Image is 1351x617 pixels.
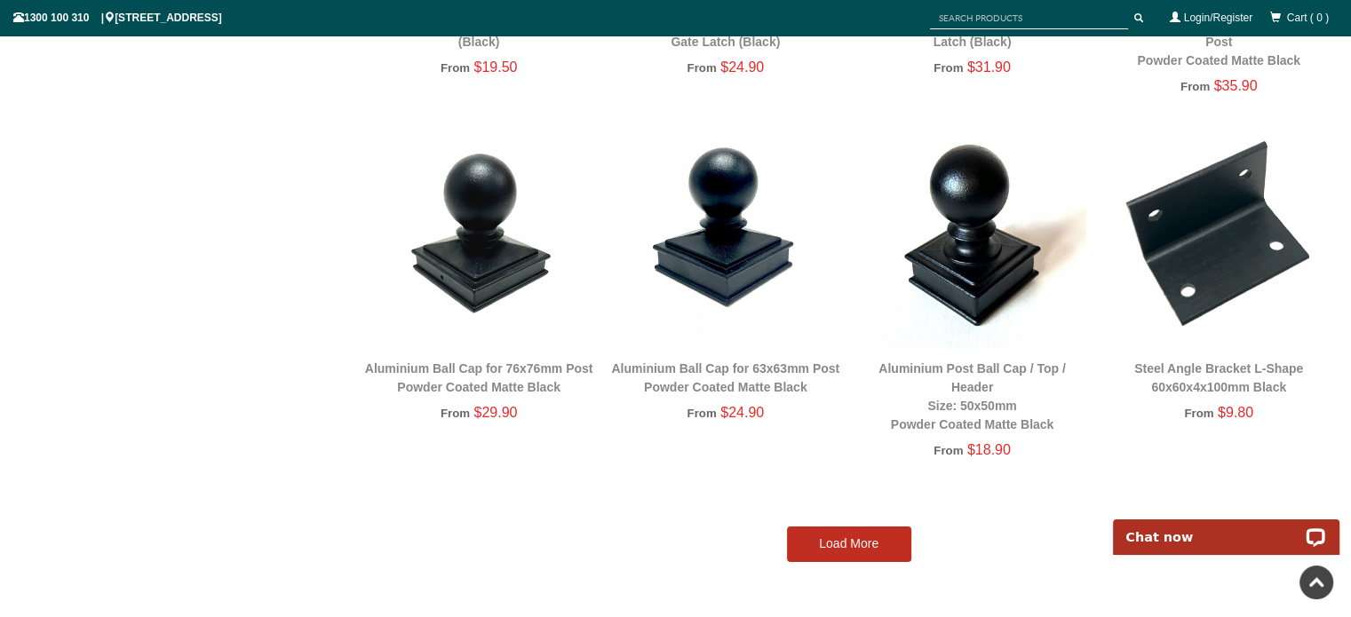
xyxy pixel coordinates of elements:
span: $31.90 [967,59,1011,75]
span: From [934,61,963,75]
a: Aluminium Ball Cap for 100x100mm PostPowder Coated Matte Black [1113,16,1324,67]
a: Aluminium Ball Cap for 76x76mm PostPowder Coated Matte Black [365,361,593,394]
span: From [1180,80,1210,93]
span: $9.80 [1218,405,1253,420]
span: From [1184,407,1213,420]
img: Aluminium Ball Cap for 63x63mm Post - Powder Coated Matte Black - Gate Warehouse [611,120,840,349]
input: SEARCH PRODUCTS [930,7,1128,29]
img: Aluminium Ball Cap for 76x76mm Post - Powder Coated Matte Black - Gate Warehouse [364,120,593,349]
iframe: LiveChat chat widget [1101,499,1351,555]
span: $19.50 [473,59,517,75]
span: From [441,61,470,75]
span: From [934,444,963,457]
a: Two-way Sliding Barrel Bolt Lockable Gate Latch (Black) [615,16,836,49]
span: $35.90 [1214,78,1258,93]
span: $24.90 [720,405,764,420]
span: $24.90 [720,59,764,75]
img: Steel Angle Bracket L-Shape 60x60x4x100mm Black - Gate Warehouse [1104,120,1333,349]
a: Heavy Duty Sliding Bolt Lockable Gate Latch (Black) [858,16,1087,49]
span: From [441,407,470,420]
img: Aluminium Post Ball Cap / Top / Header - Size: 50x50mm - Powder Coated Matte Black - Gate Warehouse [858,120,1087,349]
a: Load More [787,526,911,562]
span: From [687,407,717,420]
span: $18.90 [967,442,1011,457]
a: 300mm Heavy Duty Steel Drop Bolt (Black) [375,16,582,49]
a: Steel Angle Bracket L-Shape 60x60x4x100mm Black [1134,361,1303,394]
span: 1300 100 310 | [STREET_ADDRESS] [13,12,222,24]
a: Login/Register [1184,12,1252,24]
a: Aluminium Ball Cap for 63x63mm PostPowder Coated Matte Black [611,361,839,394]
a: Aluminium Post Ball Cap / Top / HeaderSize: 50x50mmPowder Coated Matte Black [878,361,1066,431]
span: Cart ( 0 ) [1287,12,1329,24]
span: $29.90 [473,405,517,420]
span: From [687,61,717,75]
